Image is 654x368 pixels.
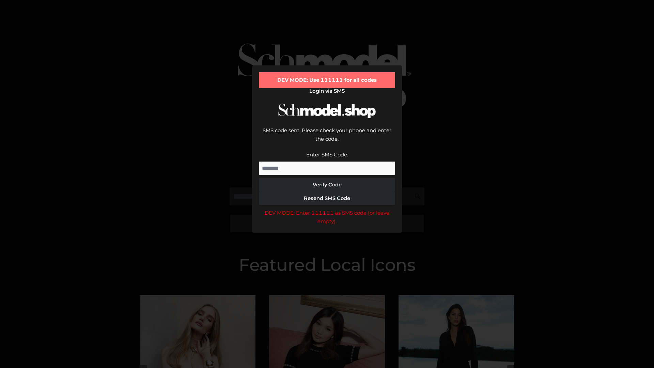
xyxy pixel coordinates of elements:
[276,97,378,124] img: Schmodel Logo
[259,191,395,205] button: Resend SMS Code
[259,178,395,191] button: Verify Code
[259,88,395,94] h2: Login via SMS
[259,72,395,88] div: DEV MODE: Use 111111 for all codes
[259,209,395,226] div: DEV MODE: Enter 111111 as SMS code (or leave empty).
[259,126,395,150] div: SMS code sent. Please check your phone and enter the code.
[306,151,348,158] label: Enter SMS Code:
